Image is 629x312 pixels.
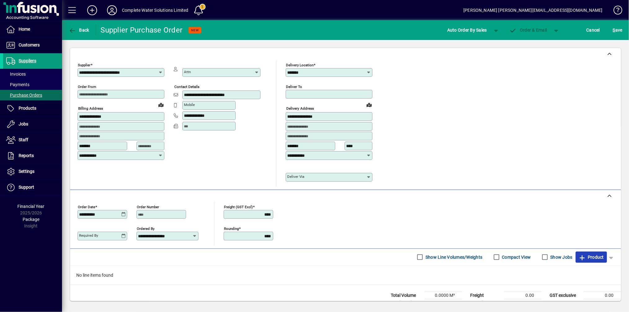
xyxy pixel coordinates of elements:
[19,185,34,190] span: Support
[137,204,159,209] mat-label: Order number
[79,233,98,238] mat-label: Required by
[287,174,304,179] mat-label: Deliver via
[504,299,542,306] td: 0.00
[576,252,607,263] button: Product
[19,121,28,126] span: Jobs
[137,226,154,231] mat-label: Ordered by
[122,5,189,15] div: Complete Water Solutions Limited
[584,292,621,299] td: 0.00
[23,217,39,222] span: Package
[3,164,62,179] a: Settings
[19,42,40,47] span: Customers
[587,25,600,35] span: Cancel
[78,85,96,89] mat-label: Order from
[613,25,622,35] span: ave
[184,103,195,107] mat-label: Mobile
[506,24,550,36] button: Order & Email
[6,93,42,98] span: Purchase Orders
[67,24,91,36] button: Back
[101,25,183,35] div: Supplier Purchase Order
[504,292,542,299] td: 0.00
[19,153,34,158] span: Reports
[19,106,36,111] span: Products
[613,28,615,33] span: S
[3,37,62,53] a: Customers
[6,82,29,87] span: Payments
[467,292,504,299] td: Freight
[62,24,96,36] app-page-header-button: Back
[3,180,62,195] a: Support
[70,266,621,285] div: No line items found
[286,85,302,89] mat-label: Deliver To
[3,116,62,132] a: Jobs
[584,299,621,306] td: 0.00
[19,169,34,174] span: Settings
[18,204,45,209] span: Financial Year
[509,28,547,33] span: Order & Email
[3,148,62,164] a: Reports
[546,292,584,299] td: GST exclusive
[19,58,36,63] span: Suppliers
[82,5,102,16] button: Add
[3,101,62,116] a: Products
[19,137,28,142] span: Staff
[611,24,624,36] button: Save
[6,72,26,77] span: Invoices
[78,204,95,209] mat-label: Order date
[585,24,602,36] button: Cancel
[444,24,490,36] button: Auto Order By Sales
[78,63,91,67] mat-label: Supplier
[546,299,584,306] td: GST
[3,79,62,90] a: Payments
[549,254,573,260] label: Show Jobs
[102,5,122,16] button: Profile
[3,22,62,37] a: Home
[224,204,253,209] mat-label: Freight (GST excl)
[3,69,62,79] a: Invoices
[388,299,425,306] td: Total Weight
[609,1,621,21] a: Knowledge Base
[447,25,487,35] span: Auto Order By Sales
[425,299,462,306] td: 0.0000 Kg
[388,292,425,299] td: Total Volume
[224,226,239,231] mat-label: Rounding
[19,27,30,32] span: Home
[286,63,314,67] mat-label: Delivery Location
[3,132,62,148] a: Staff
[424,254,482,260] label: Show Line Volumes/Weights
[3,90,62,100] a: Purchase Orders
[425,292,462,299] td: 0.0000 M³
[463,5,603,15] div: [PERSON_NAME] [PERSON_NAME][EMAIL_ADDRESS][DOMAIN_NAME]
[184,70,191,74] mat-label: Attn
[501,254,531,260] label: Compact View
[364,100,374,110] a: View on map
[156,100,166,110] a: View on map
[69,28,89,33] span: Back
[191,28,199,32] span: NEW
[467,299,504,306] td: Rounding
[579,252,604,262] span: Product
